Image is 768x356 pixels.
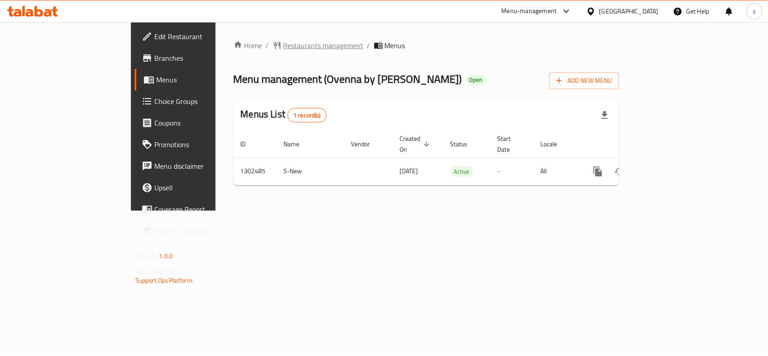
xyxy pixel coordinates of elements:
button: more [587,161,609,182]
li: / [367,40,370,51]
a: Menu disclaimer [135,155,259,177]
a: Branches [135,47,259,69]
span: Menus [156,74,252,85]
span: Created On [400,133,432,155]
span: Status [450,139,480,149]
span: 1.0.0 [159,250,173,262]
h2: Menus List [241,108,327,122]
button: Change Status [609,161,630,182]
span: Get support on: [135,266,177,277]
span: Menus [385,40,405,51]
span: Branches [154,53,252,63]
a: Upsell [135,177,259,198]
span: Choice Groups [154,96,252,107]
span: ID [241,139,258,149]
td: - [490,158,534,185]
span: 1 record(s) [288,111,326,120]
button: Add New Menu [549,72,619,89]
span: Name [284,139,311,149]
span: Upsell [154,182,252,193]
table: enhanced table [234,131,681,185]
span: Coupons [154,117,252,128]
nav: breadcrumb [234,40,619,51]
a: Edit Restaurant [135,26,259,47]
span: Coverage Report [154,204,252,215]
span: [DATE] [400,165,418,177]
span: Menu disclaimer [154,161,252,171]
li: / [266,40,269,51]
td: All [534,158,580,185]
span: Restaurants management [283,40,364,51]
th: Actions [580,131,681,158]
div: Open [466,75,486,86]
span: s [753,6,756,16]
span: Promotions [154,139,252,150]
span: Locale [541,139,569,149]
span: Start Date [498,133,523,155]
span: Open [466,76,486,84]
span: Grocery Checklist [154,225,252,236]
td: S-New [277,158,344,185]
a: Restaurants management [273,40,364,51]
span: Version: [135,250,157,262]
span: Add New Menu [557,75,612,86]
span: Vendor [351,139,382,149]
a: Menus [135,69,259,90]
div: [GEOGRAPHIC_DATA] [599,6,659,16]
a: Coupons [135,112,259,134]
span: Menu management ( Ovenna by [PERSON_NAME] ) [234,69,462,89]
a: Choice Groups [135,90,259,112]
a: Support.OpsPlatform [135,275,193,286]
a: Promotions [135,134,259,155]
a: Coverage Report [135,198,259,220]
div: Export file [594,104,615,126]
a: Grocery Checklist [135,220,259,242]
span: Edit Restaurant [154,31,252,42]
div: Menu-management [502,6,557,17]
span: Active [450,167,473,177]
